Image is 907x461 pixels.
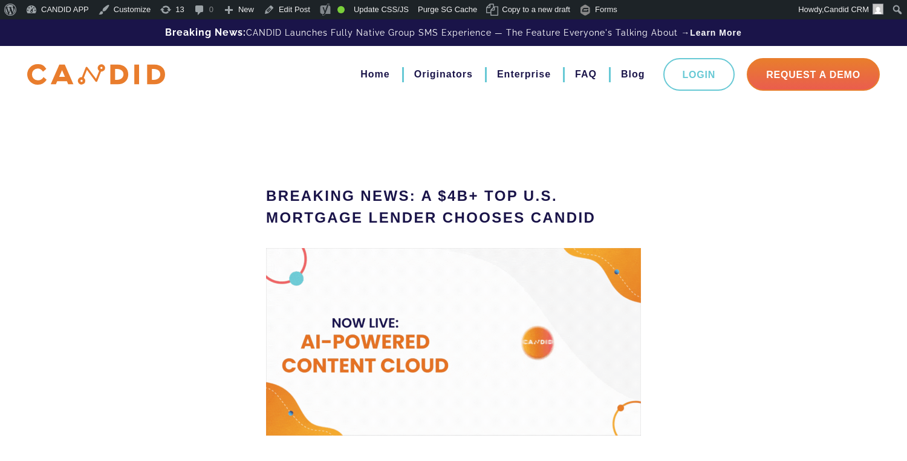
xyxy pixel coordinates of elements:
[165,27,246,38] b: Breaking News:
[414,64,473,85] a: Originators
[575,64,597,85] a: FAQ
[621,64,645,85] a: Blog
[663,58,735,91] a: Login
[747,58,880,91] a: Request A Demo
[18,19,889,46] div: CANDID Launches Fully Native Group SMS Experience — The Feature Everyone's Talking About →
[337,6,345,13] div: Good
[266,185,641,229] h1: Breaking News: A $4B+ Top U.S. Mortgage Lender Chooses CANDID
[27,64,165,85] img: CANDID APP
[824,5,869,14] span: Candid CRM
[497,64,551,85] a: Enterprise
[690,27,741,39] a: Learn More
[360,64,389,85] a: Home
